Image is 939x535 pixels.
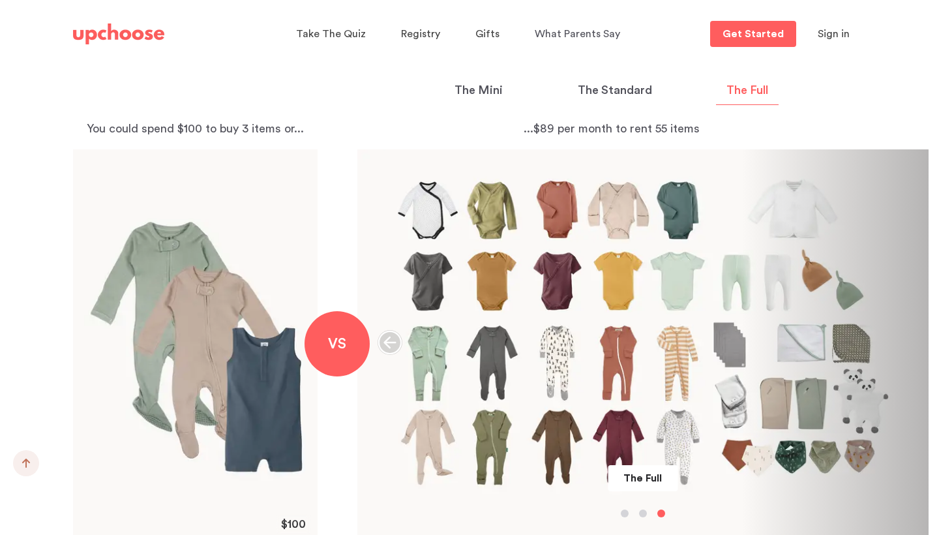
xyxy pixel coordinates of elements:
[535,29,620,39] span: What Parents Say
[475,29,499,39] span: Gifts
[710,21,796,47] a: Get Started
[328,337,346,351] span: VS
[281,518,306,530] p: $100
[455,82,503,99] p: The Mini
[801,21,866,47] button: Sign in
[401,29,440,39] span: Registry
[567,82,663,105] button: The Standard
[578,82,652,99] p: The Standard
[296,22,370,47] a: Take The Quiz
[73,23,164,44] img: UpChoose
[716,82,779,105] button: The Full
[818,29,850,39] span: Sign in
[475,22,503,47] a: Gifts
[726,82,768,99] p: The Full
[73,119,318,138] p: You could spend $100 to buy 3 items or...
[444,82,513,105] button: The Mini
[723,29,784,39] p: Get Started
[535,22,624,47] a: What Parents Say
[357,119,866,138] p: ...$89 per month to rent 55 items
[401,22,444,47] a: Registry
[73,21,164,48] a: UpChoose
[623,470,662,486] p: The Full
[296,29,366,39] span: Take The Quiz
